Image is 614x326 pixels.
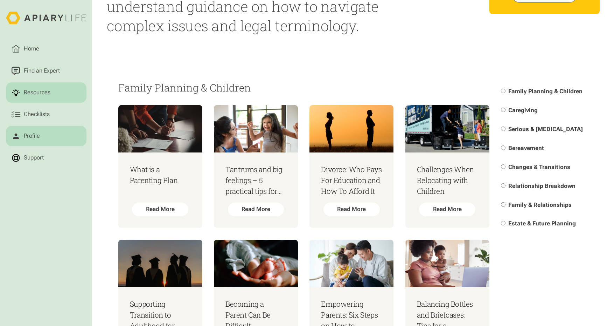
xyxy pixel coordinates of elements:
[6,39,86,59] a: Home
[501,127,505,131] input: Serious & [MEDICAL_DATA]
[417,164,478,197] h3: Challenges When Relocating with Children
[419,203,475,216] div: Read More
[321,164,382,197] h3: Divorce: Who Pays For Education and How To Afford It
[323,203,380,216] div: Read More
[6,148,86,168] a: Support
[132,203,188,216] div: Read More
[22,110,51,119] div: Checklists
[118,82,489,94] h2: Family Planning & Children
[6,126,86,146] a: Profile
[405,105,489,228] a: Challenges When Relocating with ChildrenRead More
[22,132,41,141] div: Profile
[501,183,505,188] input: Relationship Breakdown
[22,45,41,53] div: Home
[501,108,505,112] input: Caregiving
[508,202,572,208] span: Family & Relationships
[501,221,505,225] input: Estate & Future Planning
[508,220,576,227] span: Estate & Future Planning
[508,183,575,189] span: Relationship Breakdown
[501,202,505,207] input: Family & Relationships
[6,61,86,81] a: Find an Expert
[508,164,570,170] span: Changes & Transitions
[225,164,286,197] h3: Tantrums and big feelings – 5 practical tips for managing children’s challenging behaviour
[6,104,86,124] a: Checklists
[22,88,52,97] div: Resources
[22,67,61,75] div: Find an Expert
[508,88,582,95] span: Family Planning & Children
[118,105,202,228] a: What is a Parenting PlanRead More
[228,203,284,216] div: Read More
[22,154,45,162] div: Support
[130,164,191,186] h3: What is a Parenting Plan
[501,89,505,93] input: Family Planning & Children
[501,164,505,169] input: Changes & Transitions
[309,105,393,228] a: Divorce: Who Pays For Education and How To Afford ItRead More
[508,145,544,151] span: Bereavement
[508,107,538,114] span: Caregiving
[214,105,298,228] a: Tantrums and big feelings – 5 practical tips for managing children’s challenging behaviourRead More
[501,145,505,150] input: Bereavement
[508,126,583,133] span: Serious & [MEDICAL_DATA]
[6,82,86,103] a: Resources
